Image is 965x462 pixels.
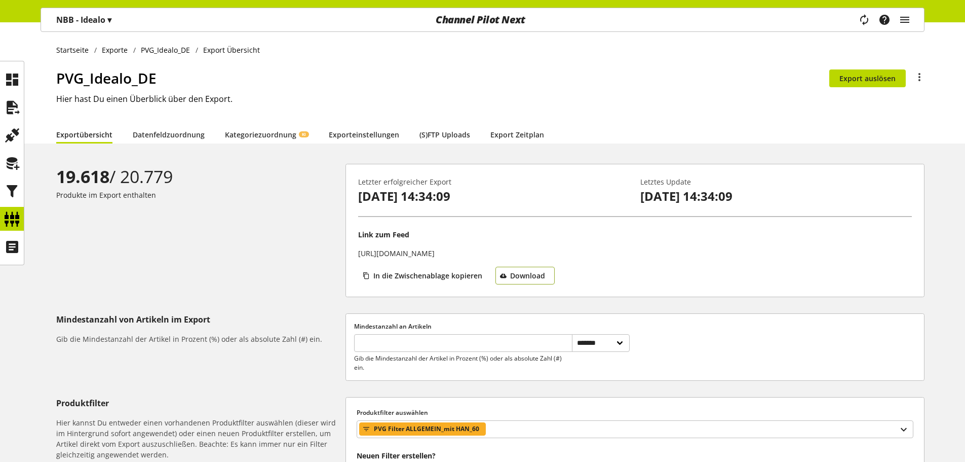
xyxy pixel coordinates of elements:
[358,267,491,285] button: In die Zwischenablage kopieren
[225,129,308,140] a: KategoriezuordnungKI
[329,129,399,140] a: Exporteinstellungen
[354,322,630,331] label: Mindestanzahl an Artikeln
[107,14,111,25] span: ▾
[829,69,906,87] button: Export auslösen
[102,45,128,55] span: Exporte
[374,423,479,435] span: PVG Filter ALLGEMEIN_mit HAN_60
[56,93,924,105] h2: Hier hast Du einen Überblick über den Export.
[56,14,111,26] p: NBB - Idealo
[41,8,924,32] nav: main navigation
[373,270,482,281] span: In die Zwischenablage kopieren
[495,267,555,285] button: Download
[495,267,555,288] a: Download
[56,67,829,89] h1: PVG_Idealo_DE
[302,131,306,137] span: KI
[357,451,436,460] b: Neuen Filter erstellen?
[358,229,409,240] p: Link zum Feed
[354,354,571,372] p: Gib die Mindestanzahl der Artikel in Prozent (%) oder als absolute Zahl (#) ein.
[56,190,341,200] p: Produkte im Export enthalten
[56,129,112,140] a: Exportübersicht
[419,129,470,140] a: (S)FTP Uploads
[56,45,94,55] a: Startseite
[358,187,630,205] p: [DATE] 14:34:09
[510,270,545,281] span: Download
[357,408,913,417] label: Produktfilter auswählen
[56,164,341,190] div: / 20.779
[56,334,341,344] h6: Gib die Mindestanzahl der Artikel in Prozent (%) oder als absolute Zahl (#) ein.
[839,73,896,84] span: Export auslösen
[490,129,544,140] a: Export Zeitplan
[56,417,341,460] h6: Hier kannst Du entweder einen vorhandenen Produktfilter auswählen (dieser wird im Hintergrund sof...
[358,176,630,187] p: Letzter erfolgreicher Export
[56,165,109,188] b: 19.618
[640,176,912,187] p: Letztes Update
[56,397,341,409] h5: Produktfilter
[97,45,133,55] a: Exporte
[56,313,341,326] h5: Mindestanzahl von Artikeln im Export
[133,129,205,140] a: Datenfeldzuordnung
[56,45,89,55] span: Startseite
[640,187,912,205] p: [DATE] 14:34:09
[358,248,435,259] p: [URL][DOMAIN_NAME]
